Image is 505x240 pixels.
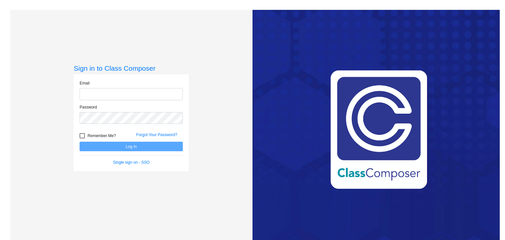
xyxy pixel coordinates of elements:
h3: Sign in to Class Composer [74,64,189,72]
label: Password [80,104,97,110]
button: Log In [80,142,183,151]
label: Email [80,80,89,86]
a: Forgot Your Password? [136,132,177,137]
span: Remember Me? [87,132,116,140]
a: Single sign on - SSO [113,160,150,165]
